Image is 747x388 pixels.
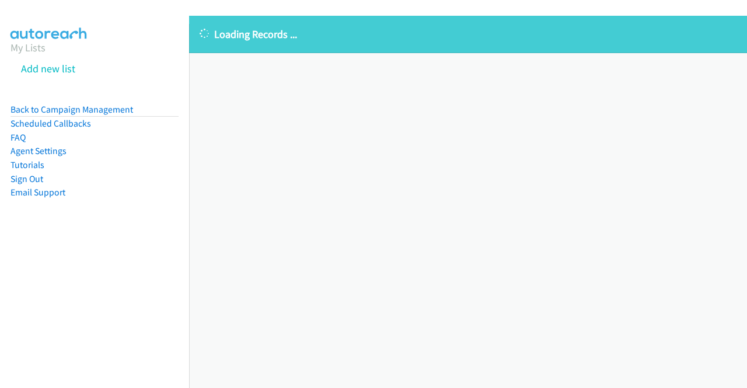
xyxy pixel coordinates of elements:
a: Add new list [21,62,75,75]
a: My Lists [11,41,46,54]
a: Tutorials [11,159,44,170]
a: Sign Out [11,173,43,184]
a: Back to Campaign Management [11,104,133,115]
a: Email Support [11,187,65,198]
a: FAQ [11,132,26,143]
a: Scheduled Callbacks [11,118,91,129]
a: Agent Settings [11,145,67,156]
p: Loading Records ... [200,26,736,42]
